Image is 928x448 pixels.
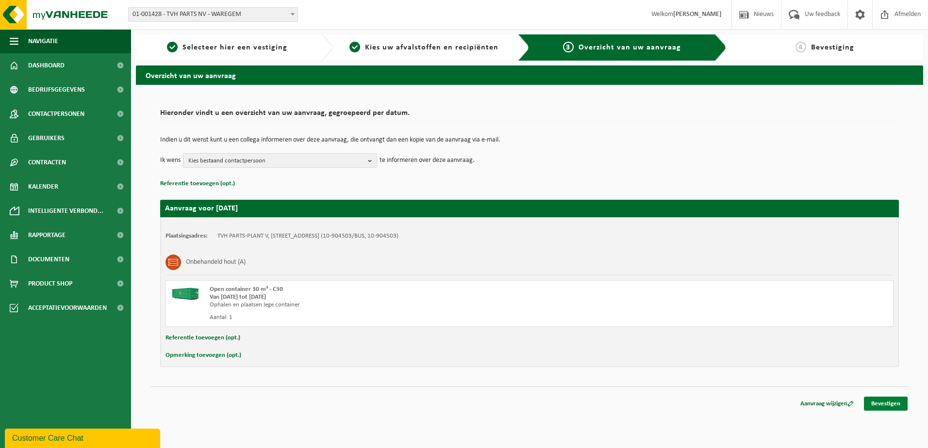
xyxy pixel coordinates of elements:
span: Bevestiging [811,44,854,51]
p: Ik wens [160,153,181,168]
span: Intelligente verbond... [28,199,103,223]
h3: Onbehandeld hout (A) [186,255,246,270]
td: TVH PARTS-PLANT V, [STREET_ADDRESS] (10-904503/BUS, 10-904503) [217,232,398,240]
button: Referentie toevoegen (opt.) [166,332,240,344]
span: 2 [349,42,360,52]
span: Documenten [28,247,69,272]
span: Selecteer hier een vestiging [182,44,287,51]
span: Dashboard [28,53,65,78]
span: 3 [563,42,574,52]
span: Open container 30 m³ - C30 [210,286,283,292]
p: te informeren over deze aanvraag. [380,153,475,168]
h2: Overzicht van uw aanvraag [136,65,923,84]
div: Aantal: 1 [210,314,568,321]
p: Indien u dit wenst kunt u een collega informeren over deze aanvraag, die ontvangt dan een kopie v... [160,137,899,144]
span: Product Shop [28,272,72,296]
span: Kalender [28,175,58,199]
button: Opmerking toevoegen (opt.) [166,349,241,362]
span: Contactpersonen [28,102,84,126]
a: 2Kies uw afvalstoffen en recipiënten [338,42,511,53]
span: Bedrijfsgegevens [28,78,85,102]
h2: Hieronder vindt u een overzicht van uw aanvraag, gegroepeerd per datum. [160,109,899,122]
span: Rapportage [28,223,66,247]
span: 01-001428 - TVH PARTS NV - WAREGEM [129,8,298,21]
span: Contracten [28,150,66,175]
button: Kies bestaand contactpersoon [183,153,377,168]
a: Bevestigen [864,397,908,411]
span: Gebruikers [28,126,65,150]
strong: [PERSON_NAME] [673,11,722,18]
span: Kies bestaand contactpersoon [188,154,364,168]
span: Kies uw afvalstoffen en recipiënten [365,44,498,51]
a: 1Selecteer hier een vestiging [141,42,314,53]
span: 1 [167,42,178,52]
strong: Plaatsingsadres: [166,233,208,239]
span: Navigatie [28,29,58,53]
iframe: chat widget [5,427,162,448]
span: Overzicht van uw aanvraag [579,44,681,51]
span: 01-001428 - TVH PARTS NV - WAREGEM [128,7,298,22]
span: 4 [795,42,806,52]
div: Ophalen en plaatsen lege container [210,301,568,309]
strong: Aanvraag voor [DATE] [165,205,238,212]
span: Acceptatievoorwaarden [28,296,107,320]
img: HK-XC-30-GN-00.png [171,286,200,300]
strong: Van [DATE] tot [DATE] [210,294,266,300]
a: Aanvraag wijzigen [793,397,861,411]
button: Referentie toevoegen (opt.) [160,177,235,190]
